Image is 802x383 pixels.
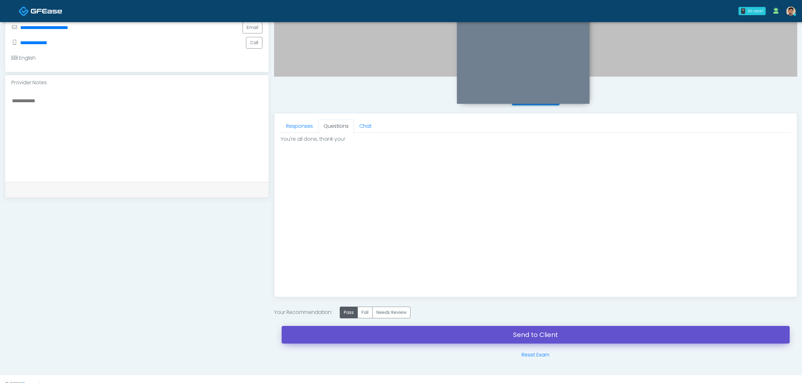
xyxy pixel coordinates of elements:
[5,75,269,90] div: Provider Notes
[31,8,62,14] img: Docovia
[354,120,377,133] a: Chat
[11,54,36,62] div: English
[281,120,318,133] a: Responses
[242,22,262,33] a: Email
[274,307,797,318] div: Your Recommendation:
[735,4,769,18] a: 0 All clear!
[281,135,791,143] p: You're all done, thank you!
[340,307,358,318] label: Pass
[274,84,797,91] h4: Invite Participants to Video Session
[357,307,373,318] label: Fail
[246,37,262,49] button: Call
[318,120,354,133] a: Questions
[748,8,763,14] div: All clear!
[5,3,24,21] button: Open LiveChat chat widget
[282,326,790,344] a: Send to Client
[741,8,745,14] div: 0
[786,7,796,16] img: Kenner Medina
[19,6,29,16] img: Docovia
[372,307,410,318] label: Needs Review
[522,351,549,359] a: Reset Exam
[19,1,62,21] a: Docovia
